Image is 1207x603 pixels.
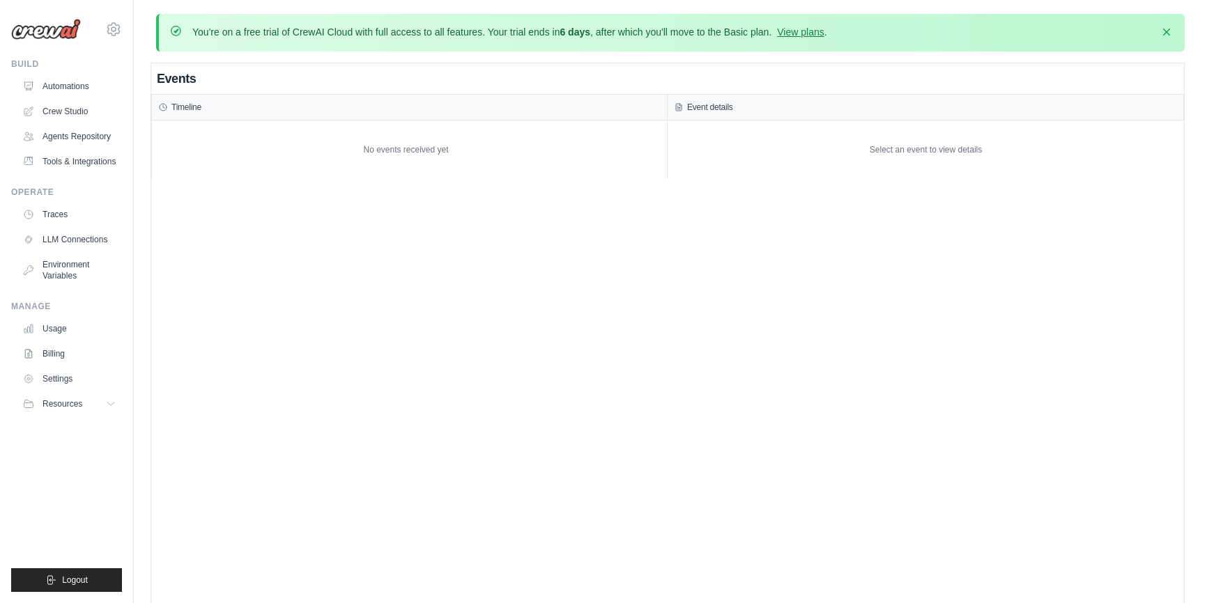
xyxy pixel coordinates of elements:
a: Environment Variables [17,253,122,287]
h2: Events [157,69,196,88]
div: Operate [11,187,122,198]
a: Traces [17,203,122,226]
a: Automations [17,75,122,97]
p: You're on a free trial of CrewAI Cloud with full access to all features. Your trial ends in , aft... [192,25,827,39]
a: LLM Connections [17,228,122,251]
h3: Event details [687,102,733,113]
div: Manage [11,301,122,312]
a: Agents Repository [17,125,122,148]
a: Billing [17,343,122,365]
span: Logout [62,574,88,586]
strong: 6 days [560,26,590,38]
button: Resources [17,393,122,415]
span: Resources [43,398,82,409]
a: Usage [17,318,122,340]
button: Logout [11,568,122,592]
img: Logo [11,19,81,40]
a: Tools & Integrations [17,150,122,173]
div: Build [11,58,122,70]
h3: Timeline [171,102,201,113]
a: Crew Studio [17,100,122,123]
div: No events received yet [152,127,660,172]
a: Settings [17,368,122,390]
a: View plans [777,26,824,38]
div: Select an event to view details [870,144,982,155]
